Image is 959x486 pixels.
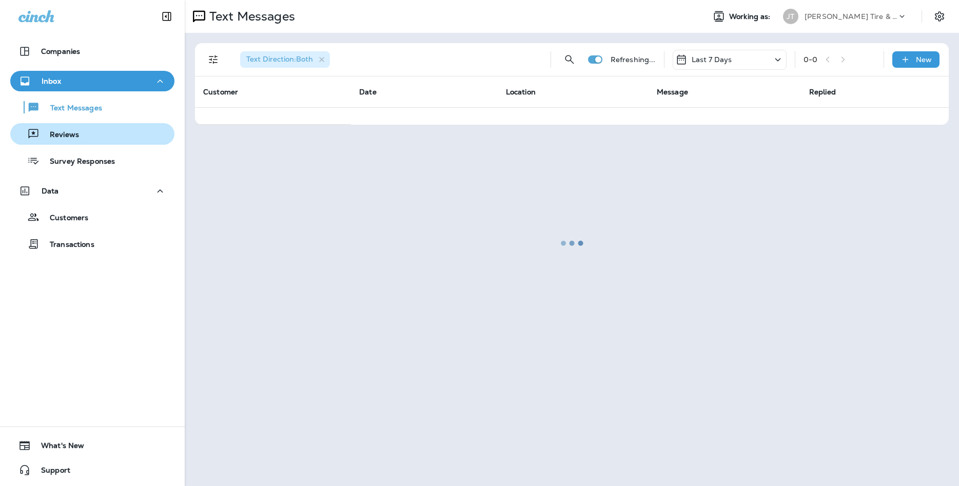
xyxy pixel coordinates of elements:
[31,466,70,478] span: Support
[10,96,174,118] button: Text Messages
[42,187,59,195] p: Data
[10,435,174,456] button: What's New
[31,441,84,454] span: What's New
[10,123,174,145] button: Reviews
[10,181,174,201] button: Data
[41,47,80,55] p: Companies
[10,460,174,480] button: Support
[10,150,174,171] button: Survey Responses
[40,104,102,113] p: Text Messages
[10,206,174,228] button: Customers
[10,41,174,62] button: Companies
[40,130,79,140] p: Reviews
[40,157,115,167] p: Survey Responses
[42,77,61,85] p: Inbox
[40,213,88,223] p: Customers
[10,233,174,255] button: Transactions
[10,71,174,91] button: Inbox
[40,240,94,250] p: Transactions
[152,6,181,27] button: Collapse Sidebar
[916,55,932,64] p: New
